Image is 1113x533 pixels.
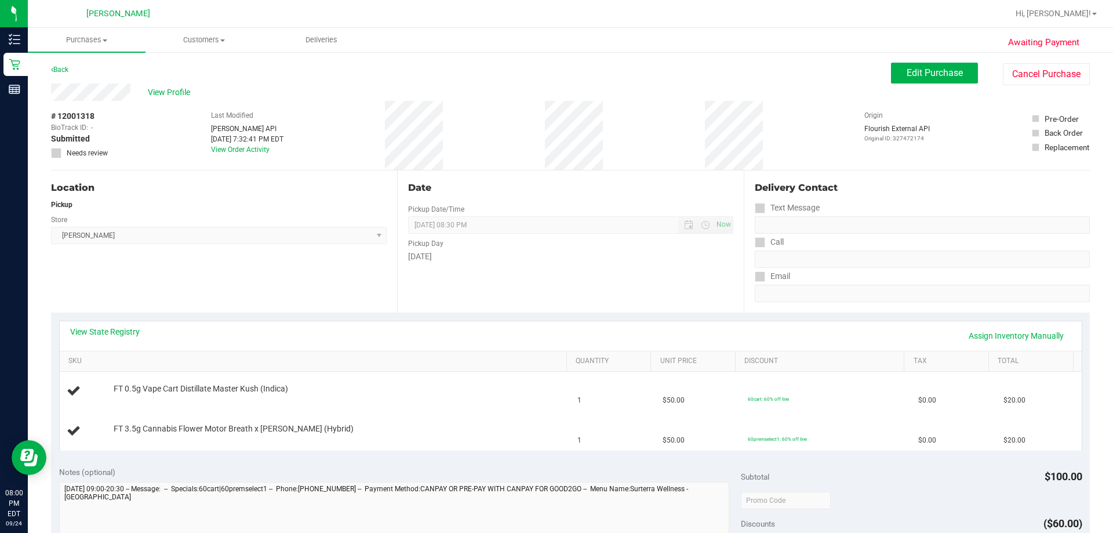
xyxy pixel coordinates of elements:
[918,395,936,406] span: $0.00
[146,35,263,45] span: Customers
[1045,127,1083,139] div: Back Order
[907,67,963,78] span: Edit Purchase
[918,435,936,446] span: $0.00
[577,435,581,446] span: 1
[59,467,115,477] span: Notes (optional)
[408,204,464,215] label: Pickup Date/Time
[755,216,1090,234] input: Format: (999) 999-9999
[211,110,253,121] label: Last Modified
[290,35,353,45] span: Deliveries
[1003,435,1025,446] span: $20.00
[741,492,831,509] input: Promo Code
[9,84,20,95] inline-svg: Reports
[1045,142,1089,153] div: Replacement
[51,110,94,122] span: # 12001318
[408,238,443,249] label: Pickup Day
[663,395,685,406] span: $50.00
[211,134,283,144] div: [DATE] 7:32:41 PM EDT
[5,519,23,528] p: 09/24
[660,357,731,366] a: Unit Price
[864,134,930,143] p: Original ID: 327472174
[91,122,93,133] span: -
[51,201,72,209] strong: Pickup
[51,215,67,225] label: Store
[263,28,380,52] a: Deliveries
[9,59,20,70] inline-svg: Retail
[68,357,562,366] a: SKU
[755,234,784,251] label: Call
[114,383,288,394] span: FT 0.5g Vape Cart Distillate Master Kush (Indica)
[891,63,978,84] button: Edit Purchase
[864,110,883,121] label: Origin
[408,181,733,195] div: Date
[146,28,263,52] a: Customers
[998,357,1068,366] a: Total
[755,181,1090,195] div: Delivery Contact
[1008,36,1079,49] span: Awaiting Payment
[86,9,150,19] span: [PERSON_NAME]
[67,148,108,158] span: Needs review
[755,251,1090,268] input: Format: (999) 999-9999
[211,124,283,134] div: [PERSON_NAME] API
[741,472,769,481] span: Subtotal
[864,124,930,143] div: Flourish External API
[755,200,820,216] label: Text Message
[755,268,790,285] label: Email
[577,395,581,406] span: 1
[1003,63,1090,85] button: Cancel Purchase
[576,357,646,366] a: Quantity
[914,357,984,366] a: Tax
[51,122,88,133] span: BioTrack ID:
[12,440,46,475] iframe: Resource center
[70,326,140,338] a: View State Registry
[5,488,23,519] p: 08:00 PM EDT
[961,326,1071,346] a: Assign Inventory Manually
[744,357,900,366] a: Discount
[114,423,354,434] span: FT 3.5g Cannabis Flower Motor Breath x [PERSON_NAME] (Hybrid)
[1003,395,1025,406] span: $20.00
[211,146,270,154] a: View Order Activity
[1016,9,1091,18] span: Hi, [PERSON_NAME]!
[28,28,146,52] a: Purchases
[51,66,68,74] a: Back
[9,34,20,45] inline-svg: Inventory
[748,396,789,402] span: 60cart: 60% off line
[51,133,90,145] span: Submitted
[1043,517,1082,530] span: ($60.00)
[748,436,807,442] span: 60premselect1: 60% off line
[51,181,387,195] div: Location
[408,251,733,263] div: [DATE]
[1045,113,1079,125] div: Pre-Order
[1045,470,1082,483] span: $100.00
[28,35,146,45] span: Purchases
[148,86,194,99] span: View Profile
[663,435,685,446] span: $50.00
